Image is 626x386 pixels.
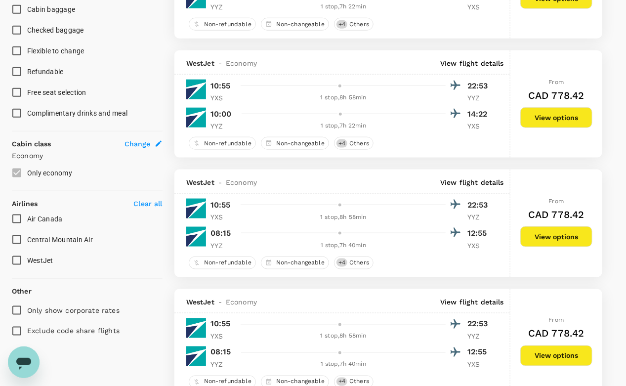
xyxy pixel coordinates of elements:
img: WS [186,199,206,218]
div: +4Others [334,18,374,31]
div: Non-refundable [189,137,256,150]
span: From [549,317,564,324]
span: From [549,79,564,86]
p: YXS [467,121,492,131]
span: Economy [226,58,257,68]
span: Refundable [27,68,64,76]
p: 10:55 [210,199,231,211]
div: 1 stop , 7h 40min [241,360,446,370]
div: 1 stop , 8h 58min [241,213,446,222]
p: 14:22 [467,108,492,120]
span: - [214,58,226,68]
p: 12:55 [467,227,492,239]
p: 22:53 [467,80,492,92]
p: YXS [210,212,235,222]
h6: CAD 778.42 [528,207,584,222]
span: Others [345,20,373,29]
span: Checked baggage [27,26,84,34]
p: 12:55 [467,346,492,358]
p: YXS [210,93,235,103]
span: + 4 [336,20,347,29]
span: Non-refundable [200,20,255,29]
iframe: Button to launch messaging window [8,346,40,378]
p: YYZ [467,93,492,103]
p: View flight details [440,177,504,187]
span: Central Mountain Air [27,236,93,244]
span: WestJet [27,257,53,264]
span: Economy [226,297,257,307]
h6: CAD 778.42 [528,87,584,103]
img: WS [186,80,206,99]
span: Economy [226,177,257,187]
h6: CAD 778.42 [528,326,584,342]
span: Others [345,258,373,267]
span: Flexible to change [27,47,84,55]
p: YYZ [210,2,235,12]
button: View options [520,345,592,366]
p: YXS [210,332,235,342]
p: YYZ [467,332,492,342]
span: Cabin baggage [27,5,75,13]
img: WS [186,227,206,247]
p: YXS [467,360,492,370]
p: Only show corporate rates [27,305,120,315]
img: WS [186,346,206,366]
strong: Cabin class [12,140,51,148]
div: 1 stop , 8h 58min [241,93,446,103]
span: WestJet [186,177,214,187]
span: + 4 [336,378,347,386]
span: Non-refundable [200,378,255,386]
span: Free seat selection [27,88,86,96]
p: YYZ [467,212,492,222]
div: Non-refundable [189,257,256,269]
img: WS [186,108,206,128]
p: 08:15 [210,227,231,239]
img: WS [186,318,206,338]
span: Others [345,139,373,148]
p: YYZ [210,241,235,251]
p: View flight details [440,58,504,68]
span: Non-changeable [272,378,329,386]
p: 10:00 [210,108,232,120]
span: Non-changeable [272,258,329,267]
p: 08:15 [210,346,231,358]
span: WestJet [186,297,214,307]
p: YYZ [210,121,235,131]
div: 1 stop , 8h 58min [241,332,446,342]
button: View options [520,107,592,128]
p: View flight details [440,297,504,307]
div: +4Others [334,257,374,269]
span: Others [345,378,373,386]
span: Change [125,139,151,149]
p: YXS [467,2,492,12]
p: YXS [467,241,492,251]
p: Clear all [133,199,162,209]
p: 22:53 [467,318,492,330]
strong: Airlines [12,200,38,208]
div: 1 stop , 7h 22min [241,121,446,131]
span: Non-refundable [200,258,255,267]
span: + 4 [336,139,347,148]
div: Non-changeable [261,257,329,269]
p: YYZ [210,360,235,370]
span: Only economy [27,169,72,177]
span: Air Canada [27,215,63,223]
p: 10:55 [210,318,231,330]
span: From [549,198,564,205]
button: View options [520,226,592,247]
div: 1 stop , 7h 22min [241,2,446,12]
span: Complimentary drinks and meal [27,109,127,117]
span: - [214,177,226,187]
div: 1 stop , 7h 40min [241,241,446,251]
span: Non-changeable [272,20,329,29]
div: Non-changeable [261,137,329,150]
span: WestJet [186,58,214,68]
div: Non-refundable [189,18,256,31]
span: Non-changeable [272,139,329,148]
p: 22:53 [467,199,492,211]
span: - [214,297,226,307]
span: + 4 [336,258,347,267]
p: Exclude code share flights [27,326,120,336]
div: +4Others [334,137,374,150]
p: Other [12,286,32,296]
